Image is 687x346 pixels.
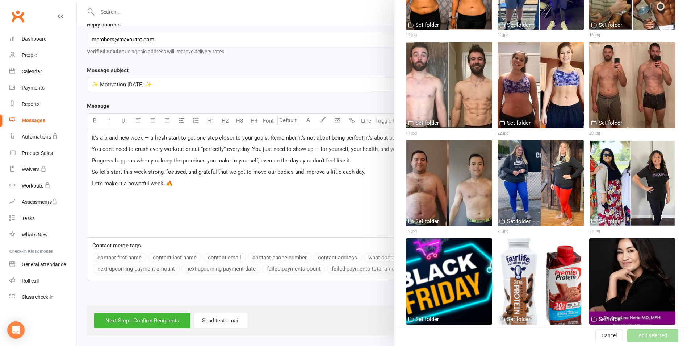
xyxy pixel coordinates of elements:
div: Tasks [22,215,35,221]
div: Set folder [507,315,531,324]
div: 22.jpg [498,130,584,137]
div: Calendar [22,69,42,74]
div: People [22,52,37,58]
div: Automations [22,134,51,140]
a: People [9,47,76,63]
a: Payments [9,80,76,96]
a: Messages [9,112,76,129]
div: Set folder [599,21,622,29]
a: Automations [9,129,76,145]
div: Set folder [415,119,439,127]
div: Set folder [599,217,622,226]
img: 21.jpg [498,140,584,226]
div: Roll call [22,278,39,284]
div: 17.jpg [406,130,492,137]
div: 16.jpg [589,32,675,38]
div: Set folder [507,21,531,29]
a: Calendar [9,63,76,80]
img: Dr. Neria.jpg [589,238,675,325]
a: Assessments [9,194,76,210]
a: General attendance kiosk mode [9,256,76,273]
a: Tasks [9,210,76,227]
div: Dashboard [22,36,47,42]
div: Set folder [415,315,439,324]
div: 20.jpg [589,130,675,137]
a: Clubworx [9,7,27,25]
div: Set folder [599,315,622,324]
a: Workouts [9,178,76,194]
div: Reports [22,101,39,107]
a: Roll call [9,273,76,289]
div: General attendance [22,261,66,267]
a: Product Sales [9,145,76,161]
a: Reports [9,96,76,112]
a: Dashboard [9,31,76,47]
a: Waivers [9,161,76,178]
div: 19.jpg [406,228,492,235]
img: 17.jpg [406,42,492,128]
div: Product Sales [22,150,53,156]
button: Cancel [595,329,623,342]
a: Class kiosk mode [9,289,76,305]
div: 11.jpg [498,32,584,38]
div: Workouts [22,183,43,189]
div: Class check-in [22,294,54,300]
div: Set folder [507,217,531,226]
div: Set folder [415,21,439,29]
img: 20.jpg [589,42,675,128]
div: 21.jpg [498,228,584,235]
img: 22.jpg [498,42,584,128]
div: Open Intercom Messenger [7,321,25,339]
div: Set folder [599,119,622,127]
div: Set folder [415,217,439,226]
img: 19.jpg [406,140,492,226]
div: Waivers [22,166,39,172]
div: Assessments [22,199,58,205]
div: Set folder [507,119,531,127]
a: What's New [9,227,76,243]
img: 23.jpg [589,140,675,226]
div: 23.jpg [589,228,675,235]
div: What's New [22,232,48,238]
div: Payments [22,85,45,91]
div: Messages [22,118,45,123]
img: Protein.png [498,238,584,325]
img: black friday.png [406,238,492,325]
div: 12.jpg [406,32,492,38]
